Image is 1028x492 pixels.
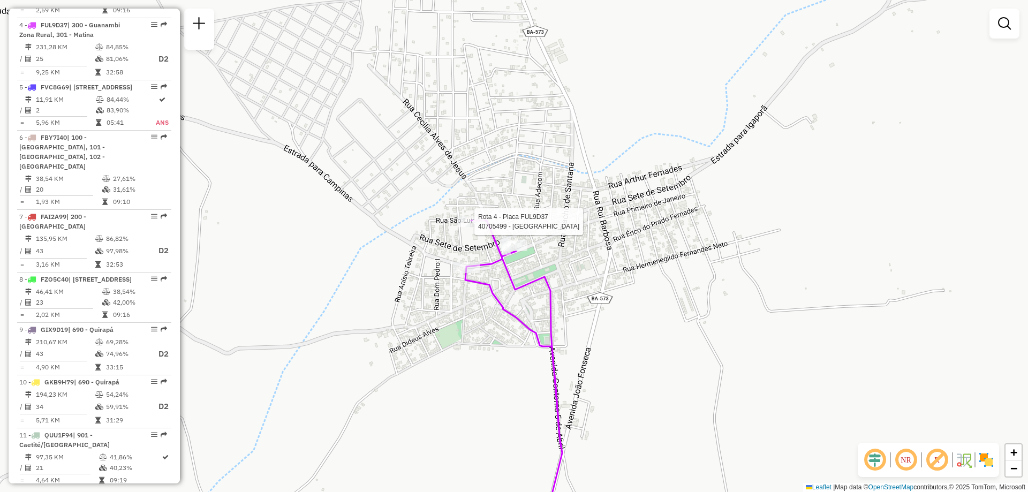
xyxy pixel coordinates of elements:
a: Exibir filtros [994,13,1015,34]
em: Rota exportada [161,326,167,332]
p: D2 [149,245,169,257]
td: = [19,259,25,270]
p: D2 [149,348,169,360]
a: OpenStreetMap [868,483,914,491]
td: 84,44% [106,94,155,105]
td: 194,23 KM [35,389,95,400]
i: Total de Atividades [25,248,32,254]
td: / [19,347,25,361]
i: Tempo total em rota [95,261,101,268]
td: 97,98% [105,244,148,258]
td: / [19,244,25,258]
td: = [19,475,25,486]
td: 43 [35,347,95,361]
i: % de utilização do peso [96,96,104,103]
em: Opções [151,276,157,282]
span: − [1010,461,1017,475]
a: Nova sessão e pesquisa [188,13,210,37]
td: 2,02 KM [35,309,102,320]
i: Total de Atividades [25,186,32,193]
td: 1,93 KM [35,196,102,207]
i: Tempo total em rota [102,7,108,13]
span: 6 - [19,133,105,170]
td: 33:15 [105,362,148,373]
span: | [STREET_ADDRESS] [69,275,132,283]
td: 23 [35,297,102,308]
i: Total de Atividades [25,351,32,357]
i: Distância Total [25,289,32,295]
td: 38,54% [112,286,167,297]
i: Total de Atividades [25,404,32,410]
td: 09:10 [112,196,167,207]
i: % de utilização da cubagem [102,186,110,193]
td: 83,90% [106,105,155,116]
em: Opções [151,432,157,438]
td: 31:29 [105,415,148,426]
td: 86,82% [105,233,148,244]
i: Tempo total em rota [95,69,101,75]
i: Tempo total em rota [95,417,101,423]
span: 4 - [19,21,120,39]
i: Tempo total em rota [102,312,108,318]
i: % de utilização do peso [99,454,107,460]
td: / [19,105,25,116]
span: FAI2A99 [41,213,66,221]
span: Ocultar NR [893,447,919,473]
td: 27,61% [112,173,167,184]
p: D2 [149,400,169,413]
i: % de utilização do peso [95,391,103,398]
td: = [19,67,25,78]
td: 4,64 KM [35,475,99,486]
td: 81,06% [105,52,148,66]
td: 46,41 KM [35,286,102,297]
em: Rota exportada [161,432,167,438]
td: 11,91 KM [35,94,95,105]
td: 5,71 KM [35,415,95,426]
i: Total de Atividades [25,299,32,306]
span: FVC8G69 [41,83,69,91]
i: Distância Total [25,454,32,460]
i: % de utilização do peso [95,339,103,345]
td: / [19,400,25,413]
td: 40,23% [109,463,161,473]
span: GKB9H79 [44,378,74,386]
a: Zoom out [1006,460,1022,476]
i: % de utilização da cubagem [95,56,103,62]
td: 20 [35,184,102,195]
i: % de utilização da cubagem [102,299,110,306]
i: Distância Total [25,96,32,103]
td: 84,85% [105,42,148,52]
span: 7 - [19,213,86,230]
i: Distância Total [25,236,32,242]
td: 31,61% [112,184,167,195]
em: Rota exportada [161,84,167,90]
span: GIX9D19 [41,326,68,334]
td: 3,16 KM [35,259,95,270]
span: FBY7I40 [41,133,67,141]
span: 11 - [19,431,110,449]
span: | [STREET_ADDRESS] [69,83,132,91]
td: / [19,297,25,308]
td: 54,24% [105,389,148,400]
i: Distância Total [25,176,32,182]
i: % de utilização da cubagem [99,465,107,471]
td: = [19,362,25,373]
span: Ocultar deslocamento [862,447,888,473]
div: Map data © contributors,© 2025 TomTom, Microsoft [803,483,1028,492]
i: % de utilização da cubagem [96,107,104,113]
td: 2,59 KM [35,5,102,16]
em: Rota exportada [161,134,167,140]
em: Rota exportada [161,21,167,28]
td: 32:53 [105,259,148,270]
td: 09:19 [109,475,161,486]
i: Rota otimizada [162,454,169,460]
span: | 901 - Caetité/[GEOGRAPHIC_DATA] [19,431,110,449]
i: Distância Total [25,44,32,50]
td: = [19,5,25,16]
i: % de utilização do peso [102,176,110,182]
td: 09:16 [112,5,167,16]
em: Opções [151,379,157,385]
i: % de utilização do peso [95,44,103,50]
i: % de utilização da cubagem [95,248,103,254]
i: % de utilização da cubagem [95,404,103,410]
